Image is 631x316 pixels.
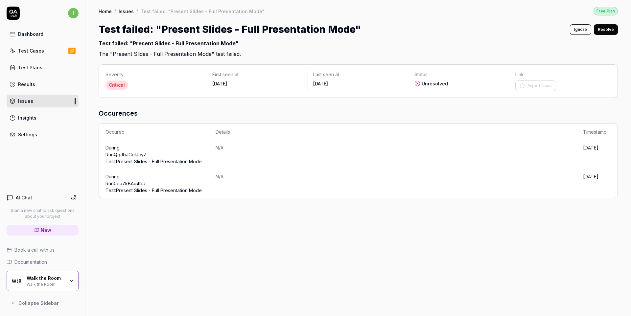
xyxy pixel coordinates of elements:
td: During: [99,169,209,198]
time: [DATE] [583,145,598,150]
div: Dashboard [18,31,43,37]
div: Test Plans [18,64,42,71]
button: Collapse Sidebar [7,296,79,309]
a: Settings [7,128,79,141]
button: Walk the Room LogoWalk the RoomWalk the Room [7,271,79,291]
a: Home [99,8,112,14]
span: Book a call with us [14,246,55,253]
div: Test failed: "Present Slides - Full Presentation Mode" [141,8,265,14]
a: Issues [7,95,79,107]
a: Documentation [7,259,79,265]
a: Test Cases [7,44,79,57]
p: Severity [105,71,201,78]
div: Unresolved [414,80,505,87]
div: N/A [216,144,570,151]
a: RunQqJbJCeIJcyZTest:Present Slides - Full Presentation Mode [105,152,202,164]
a: Issues [119,8,134,14]
time: [DATE] [313,81,328,86]
div: Settings [18,131,37,138]
th: Details [209,124,576,140]
div: Critical [105,80,128,90]
p: Last seen at [313,71,404,78]
a: Results [7,78,79,91]
div: Test Cases [18,47,44,54]
h2: The "Present Slides - Full Presentation Mode" test failed. [99,37,618,58]
td: During: [99,140,209,169]
p: Link [515,71,606,78]
div: Walk the Room [27,281,65,286]
div: Issues [18,98,33,104]
img: Walk the Room Logo [11,275,23,287]
time: [DATE] [212,81,227,86]
h3: Occurences [99,108,618,118]
div: Test failed: "Present Slides - Full Presentation Mode" [99,39,334,50]
span: Collapse Sidebar [18,300,59,306]
button: Ignore [570,24,591,35]
div: Insights [18,114,36,121]
p: Start a new chat to ask questions about your project [7,208,79,219]
p: First seen at [212,71,303,78]
div: Walk the Room [27,275,65,281]
button: Export Issue [515,80,556,91]
a: Book a call with us [7,246,79,253]
p: Status [414,71,505,78]
a: Insights [7,111,79,124]
span: Documentation [14,259,47,265]
h4: AI Chat [16,194,32,201]
a: Run0bu7kBAu4tczTest:Present Slides - Full Presentation Mode [105,181,202,193]
time: [DATE] [583,174,598,179]
th: Timestamp [576,124,618,140]
a: Dashboard [7,28,79,40]
th: Occured [99,124,209,140]
a: Free Plan [594,7,618,15]
span: New [41,227,51,234]
div: Results [18,81,35,88]
h1: Test failed: "Present Slides - Full Presentation Mode" [99,22,361,37]
div: / [136,8,138,14]
a: Test Plans [7,61,79,74]
div: / [114,8,116,14]
button: Resolve [594,24,618,35]
div: N/A [216,173,570,180]
button: i [68,7,79,20]
a: New [7,225,79,236]
span: i [68,8,79,18]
